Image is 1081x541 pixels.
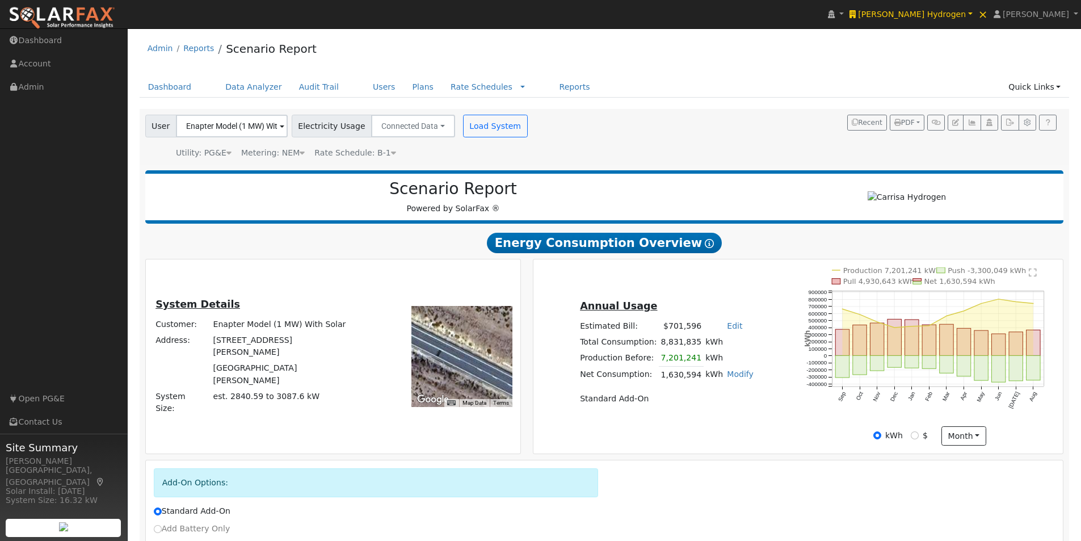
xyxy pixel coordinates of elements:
text: 600000 [809,311,827,317]
text: Nov [872,391,881,402]
circle: onclick="" [1015,301,1017,303]
td: [STREET_ADDRESS][PERSON_NAME] [211,333,358,360]
rect: onclick="" [870,356,884,371]
circle: onclick="" [1032,303,1034,305]
button: Load System [463,115,528,137]
a: Users [364,77,404,98]
rect: onclick="" [992,356,1006,383]
text: Feb [924,391,933,402]
rect: onclick="" [853,356,867,375]
td: [GEOGRAPHIC_DATA][PERSON_NAME] [211,360,358,388]
td: Customer: [154,317,211,333]
img: Carrisa Hydrogen [868,191,947,203]
text: Aug [1028,391,1038,402]
text: 500000 [809,317,827,324]
input: $ [911,431,919,439]
a: Open this area in Google Maps (opens a new window) [414,392,452,407]
img: retrieve [59,522,68,531]
td: System Size: [154,388,211,416]
text: Net 1,630,594 kWh [924,277,995,286]
td: System Size [211,388,358,416]
circle: onclick="" [981,303,983,305]
text: -100000 [806,360,827,366]
a: Reports [550,77,598,98]
a: Data Analyzer [217,77,291,98]
rect: onclick="" [905,356,919,368]
span: Electricity Usage [292,115,372,137]
circle: onclick="" [928,325,931,327]
span: Alias: None [314,148,396,157]
circle: onclick="" [911,325,913,328]
rect: onclick="" [853,325,867,355]
rect: onclick="" [940,324,953,355]
text: Sep [837,391,847,402]
button: Export Interval Data [1001,115,1019,131]
text: May [976,391,986,403]
img: SolarFax [9,6,115,30]
td: Net Consumption: [578,367,659,383]
input: Standard Add-On [154,508,162,515]
text: -400000 [806,381,827,387]
text:  [1029,268,1037,277]
a: Audit Trail [291,77,347,98]
td: Standard Add-On [578,391,756,406]
td: kWh [704,350,725,367]
div: Add-On Options: [154,468,599,497]
a: Rate Schedules [451,82,512,91]
text: Mar [941,391,951,402]
circle: onclick="" [859,313,861,316]
rect: onclick="" [974,356,988,381]
button: month [941,426,986,446]
text: 100000 [809,346,827,352]
circle: onclick="" [998,298,1000,300]
button: Edit User [948,115,964,131]
a: Edit [727,321,742,330]
td: 7,201,241 [659,350,704,367]
text: 400000 [809,324,827,330]
button: Login As [981,115,998,131]
input: kWh [873,431,881,439]
text: 0 [824,353,827,359]
rect: onclick="" [1009,356,1023,381]
input: Select a User [176,115,288,137]
text: [DATE] [1008,391,1021,409]
text: Oct [855,391,865,401]
img: Google [414,392,452,407]
button: Generate Report Link [927,115,945,131]
button: PDF [890,115,924,131]
circle: onclick="" [842,308,844,310]
td: kWh [704,367,725,383]
circle: onclick="" [876,321,878,323]
rect: onclick="" [957,328,971,355]
span: [PERSON_NAME] Hydrogen [858,10,966,19]
circle: onclick="" [963,310,965,312]
a: Modify [727,370,754,379]
a: Dashboard [140,77,200,98]
button: Recent [847,115,887,131]
td: 8,831,835 [659,334,704,350]
a: Scenario Report [226,42,317,56]
text: Pull 4,930,643 kWh [843,277,915,286]
rect: onclick="" [922,356,936,369]
span: × [978,7,988,21]
circle: onclick="" [945,315,948,317]
button: Multi-Series Graph [963,115,981,131]
label: $ [923,430,928,442]
rect: onclick="" [835,356,849,378]
a: Terms (opens in new tab) [493,400,509,406]
span: PDF [894,119,915,127]
a: Map [95,477,106,487]
rect: onclick="" [887,319,901,355]
text: 900000 [809,289,827,295]
div: Metering: NEM [241,147,305,159]
rect: onclick="" [870,323,884,355]
td: Estimated Bill: [578,318,659,334]
div: Solar Install: [DATE] [6,485,121,497]
i: Show Help [705,239,714,248]
td: Address: [154,333,211,360]
span: [PERSON_NAME] [1003,10,1069,19]
div: Utility: PG&E [176,147,232,159]
rect: onclick="" [992,334,1006,355]
text: 200000 [809,338,827,345]
rect: onclick="" [905,320,919,355]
